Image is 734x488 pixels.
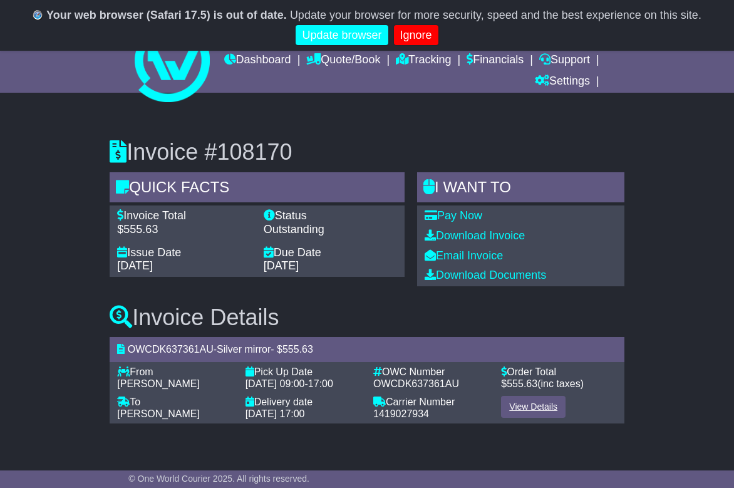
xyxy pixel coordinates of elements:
[264,223,397,237] div: Outstanding
[117,246,251,260] div: Issue Date
[396,50,451,71] a: Tracking
[117,396,232,408] div: To
[117,223,251,237] div: $555.63
[110,140,624,165] h3: Invoice #108170
[425,209,482,222] a: Pay Now
[467,50,524,71] a: Financials
[110,337,624,361] div: - - $
[246,378,361,390] div: -
[417,172,624,206] div: I WANT to
[290,9,701,21] span: Update your browser for more security, speed and the best experience on this site.
[110,305,624,330] h3: Invoice Details
[246,396,361,408] div: Delivery date
[264,259,397,273] div: [DATE]
[535,71,590,93] a: Settings
[373,378,459,389] span: OWCDK637361AU
[425,229,525,242] a: Download Invoice
[501,378,616,390] div: $ (inc taxes)
[501,396,566,418] a: View Details
[394,25,438,46] a: Ignore
[501,366,616,378] div: Order Total
[117,366,232,378] div: From
[246,366,361,378] div: Pick Up Date
[425,249,503,262] a: Email Invoice
[306,50,380,71] a: Quote/Book
[539,50,590,71] a: Support
[507,378,537,389] span: 555.63
[117,209,251,223] div: Invoice Total
[117,259,251,273] div: [DATE]
[246,408,305,419] span: [DATE] 17:00
[224,50,291,71] a: Dashboard
[46,9,287,21] b: Your web browser (Safari 17.5) is out of date.
[373,366,488,378] div: OWC Number
[117,378,200,389] span: [PERSON_NAME]
[282,344,313,355] span: 555.63
[246,378,305,389] span: [DATE] 09:00
[425,269,546,281] a: Download Documents
[217,344,271,355] span: Silver mirror
[296,25,388,46] a: Update browser
[128,474,309,484] span: © One World Courier 2025. All rights reserved.
[264,246,397,260] div: Due Date
[264,209,397,223] div: Status
[117,408,200,419] span: [PERSON_NAME]
[308,378,333,389] span: 17:00
[373,396,488,408] div: Carrier Number
[110,172,405,206] div: Quick Facts
[373,408,429,419] span: 1419027934
[128,344,214,355] span: OWCDK637361AU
